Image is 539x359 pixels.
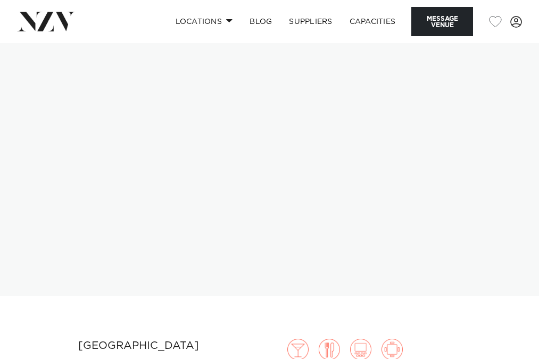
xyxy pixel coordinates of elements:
a: Capacities [341,10,404,33]
a: BLOG [241,10,280,33]
img: nzv-logo.png [17,12,75,31]
a: Locations [167,10,242,33]
small: [GEOGRAPHIC_DATA] [78,340,199,351]
a: SUPPLIERS [280,10,341,33]
button: Message Venue [411,7,473,36]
